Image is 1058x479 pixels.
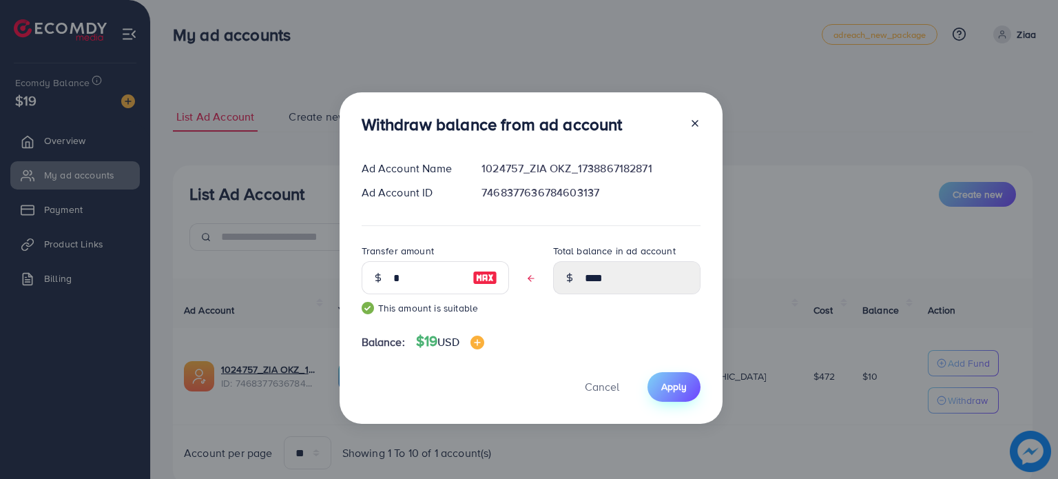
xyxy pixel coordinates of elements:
[585,379,619,394] span: Cancel
[362,114,623,134] h3: Withdraw balance from ad account
[553,244,676,258] label: Total balance in ad account
[473,269,497,286] img: image
[351,161,471,176] div: Ad Account Name
[647,372,701,402] button: Apply
[470,185,711,201] div: 7468377636784603137
[362,244,434,258] label: Transfer amount
[470,336,484,349] img: image
[351,185,471,201] div: Ad Account ID
[362,302,374,314] img: guide
[661,380,687,394] span: Apply
[568,372,636,402] button: Cancel
[362,334,405,350] span: Balance:
[416,333,484,350] h4: $19
[470,161,711,176] div: 1024757_ZIA OKZ_1738867182871
[437,334,459,349] span: USD
[362,301,509,315] small: This amount is suitable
